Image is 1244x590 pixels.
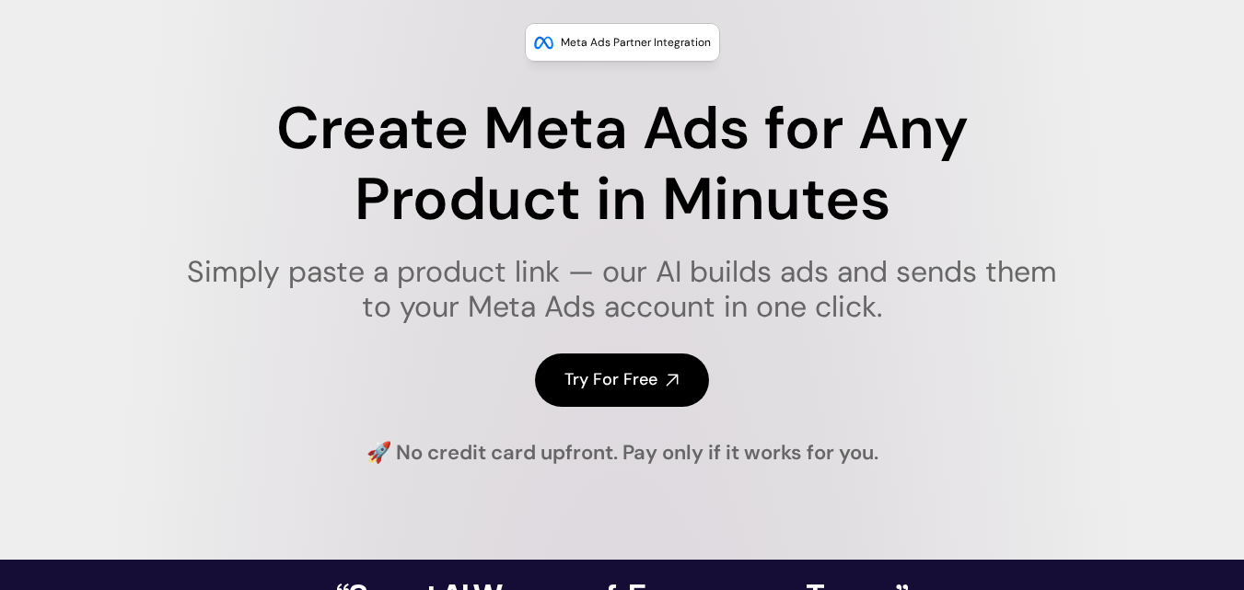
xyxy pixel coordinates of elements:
[366,439,878,468] h4: 🚀 No credit card upfront. Pay only if it works for you.
[564,368,657,391] h4: Try For Free
[535,353,709,406] a: Try For Free
[561,33,711,52] p: Meta Ads Partner Integration
[175,94,1069,236] h1: Create Meta Ads for Any Product in Minutes
[175,254,1069,325] h1: Simply paste a product link — our AI builds ads and sends them to your Meta Ads account in one cl...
